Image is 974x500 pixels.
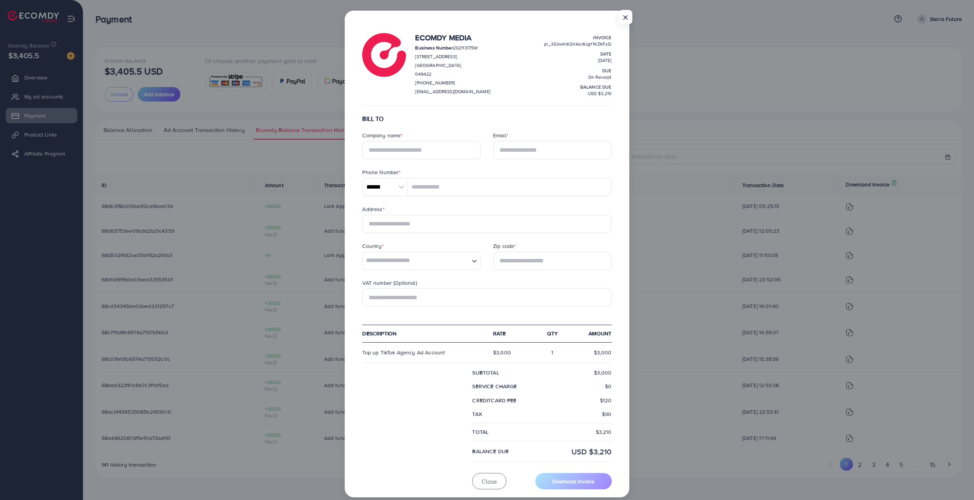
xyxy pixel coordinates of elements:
[544,41,611,47] span: pi_3S3wKtKSX4ar8JgY1KZKFxSi
[542,428,618,436] div: $3,210
[493,242,516,250] label: Zip code
[542,397,618,404] div: $120
[356,330,487,337] div: Description
[415,52,490,61] p: [STREET_ADDRESS]
[415,70,490,79] p: 049422
[493,132,508,139] label: Email
[415,61,490,70] p: [GEOGRAPHIC_DATA]
[542,446,618,457] div: USD $3,210
[544,49,611,59] p: Date
[588,90,612,97] span: USD $3,210
[466,369,542,376] div: subtotal
[362,279,417,287] label: VAT number (Optional)
[542,383,618,390] div: $0
[574,330,618,337] div: Amount
[362,33,406,77] img: logo
[362,252,481,270] div: Search for option
[535,473,611,489] button: Download Invoice
[482,477,497,486] span: Close
[356,349,487,356] div: Top up TikTok Agency Ad Account
[942,466,968,494] iframe: Chat
[544,33,611,42] p: Invoice
[544,83,611,92] p: balance due
[542,410,618,418] div: $90
[415,33,490,42] h4: Ecomdy Media
[619,10,632,24] button: Close
[531,349,575,356] div: 1
[487,330,531,337] div: Rate
[472,473,506,489] button: Close
[363,252,469,270] input: Search for option
[415,78,490,87] p: [PHONE_NUMBER]
[574,349,618,356] div: $3,000
[544,66,611,75] p: Due
[552,478,595,485] span: Download Invoice
[598,57,612,63] span: [DATE]
[466,397,542,404] div: creditCard fee
[362,242,384,250] label: Country
[415,87,490,96] p: [EMAIL_ADDRESS][DOMAIN_NAME]
[531,330,575,337] div: qty
[466,410,542,418] div: Tax
[415,44,453,51] strong: Business Number
[362,132,403,139] label: Company name
[362,115,611,122] h6: BILL TO
[487,349,531,356] div: $3,000
[466,383,542,390] div: Service charge
[588,74,612,80] span: On Receipt
[542,369,618,376] div: $3,000
[466,428,542,436] div: Total
[362,168,401,176] label: Phone Number
[415,43,490,52] p: 202113175W
[466,446,542,457] div: balance due
[362,205,384,213] label: Address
